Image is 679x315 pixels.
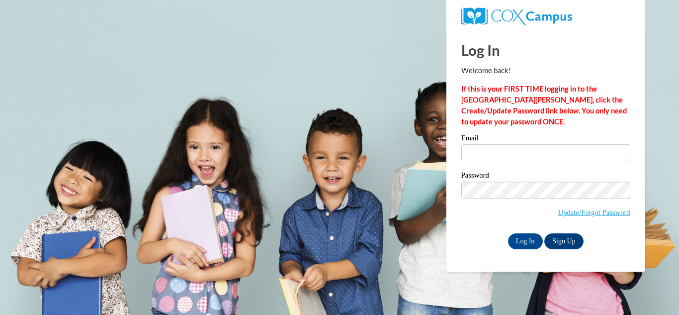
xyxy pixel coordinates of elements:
[461,85,627,126] strong: If this is your FIRST TIME logging in to the [GEOGRAPHIC_DATA][PERSON_NAME], click the Create/Upd...
[544,233,583,249] a: Sign Up
[461,40,630,60] h1: Log In
[461,11,572,20] a: COX Campus
[461,172,630,182] label: Password
[508,233,543,249] input: Log In
[558,209,630,216] a: Update/Forgot Password
[461,134,630,144] label: Email
[461,7,572,25] img: COX Campus
[461,65,630,76] p: Welcome back!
